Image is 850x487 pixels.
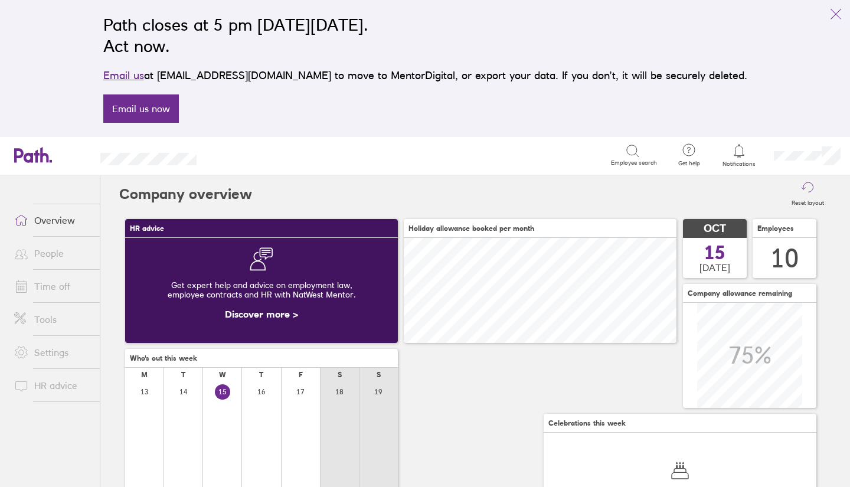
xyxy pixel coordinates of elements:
div: T [181,371,185,379]
a: Time off [5,274,100,298]
div: Search [228,149,259,160]
button: Reset layout [784,175,831,213]
span: Employee search [611,159,657,166]
a: Tools [5,308,100,331]
div: Get expert help and advice on employment law, employee contracts and HR with NatWest Mentor. [135,271,388,309]
p: at [EMAIL_ADDRESS][DOMAIN_NAME] to move to MentorDigital, or export your data. If you don’t, it w... [103,67,747,84]
a: Overview [5,208,100,232]
div: 10 [770,243,799,273]
span: Who's out this week [130,354,197,362]
div: S [377,371,381,379]
span: 15 [704,243,725,262]
a: Settings [5,341,100,364]
span: Employees [757,224,794,233]
h2: Company overview [119,175,252,213]
div: S [338,371,342,379]
a: HR advice [5,374,100,397]
span: OCT [704,223,726,235]
span: Company allowance remaining [688,289,792,298]
span: Notifications [720,161,759,168]
span: [DATE] [699,262,730,273]
div: M [141,371,148,379]
span: Celebrations this week [548,419,626,427]
span: Holiday allowance booked per month [408,224,534,233]
div: F [299,371,303,379]
a: Discover more > [225,308,298,320]
a: Email us now [103,94,179,123]
a: Notifications [720,143,759,168]
span: Get help [670,160,708,167]
a: Email us [103,69,144,81]
span: HR advice [130,224,164,233]
h2: Path closes at 5 pm [DATE][DATE]. Act now. [103,14,747,57]
div: T [259,371,263,379]
a: People [5,241,100,265]
label: Reset layout [784,196,831,207]
div: W [219,371,226,379]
